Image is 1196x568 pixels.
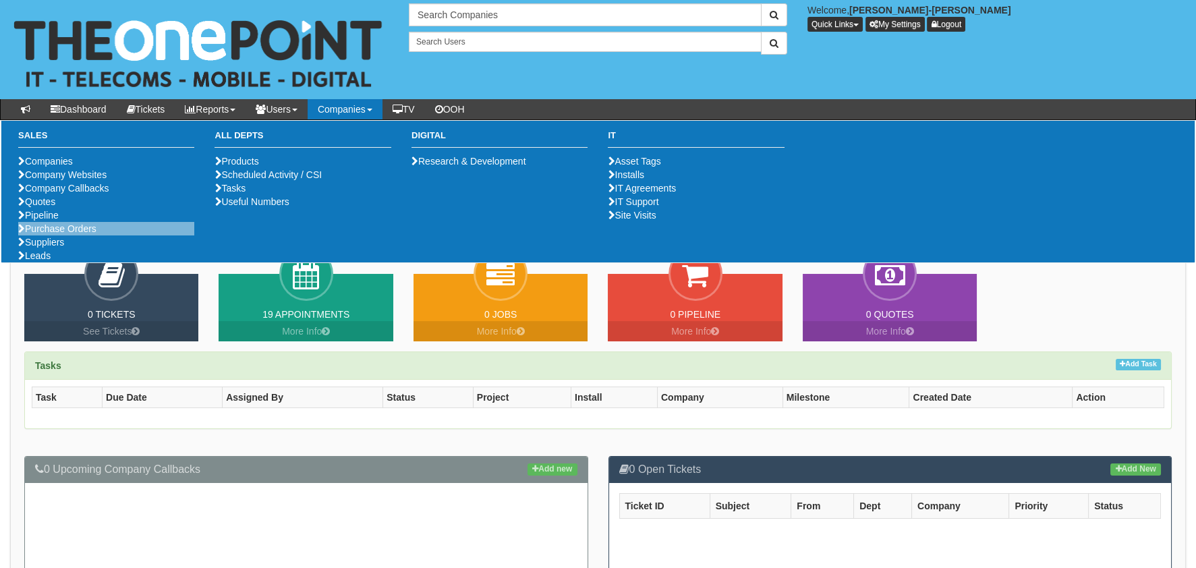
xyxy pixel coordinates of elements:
h3: 0 Open Tickets [619,463,1162,476]
th: Install [571,387,658,407]
a: Reports [175,99,246,119]
a: My Settings [865,17,925,32]
a: More Info [608,321,782,341]
th: Ticket ID [619,493,710,518]
a: Purchase Orders [18,223,96,234]
th: Milestone [782,387,909,407]
b: [PERSON_NAME]-[PERSON_NAME] [849,5,1011,16]
th: Status [1089,493,1161,518]
th: Due Date [103,387,223,407]
a: More Info [414,321,588,341]
a: Add Task [1116,359,1161,370]
a: Suppliers [18,237,64,248]
a: Site Visits [608,210,656,221]
div: Welcome, [797,3,1196,32]
a: 0 Jobs [484,309,517,320]
a: See Tickets [24,321,198,341]
a: Users [246,99,308,119]
th: Task [32,387,103,407]
a: Research & Development [411,156,526,167]
th: Subject [710,493,791,518]
input: Search Users [409,32,762,52]
th: Project [473,387,571,407]
th: Created Date [909,387,1073,407]
a: Add new [528,463,577,476]
a: Companies [308,99,382,119]
a: Scheduled Activity / CSI [215,169,322,180]
a: OOH [425,99,475,119]
a: Company Websites [18,169,107,180]
a: 0 Pipeline [670,309,720,320]
a: IT Agreements [608,183,676,194]
th: Status [383,387,474,407]
th: Assigned By [223,387,383,407]
th: Company [657,387,782,407]
th: Company [912,493,1009,518]
th: Priority [1009,493,1089,518]
a: Logout [927,17,965,32]
h3: All Depts [215,131,391,148]
a: Pipeline [18,210,59,221]
a: Installs [608,169,644,180]
a: Useful Numbers [215,196,289,207]
a: Leads [18,250,51,261]
input: Search Companies [409,3,762,26]
th: From [791,493,854,518]
a: Quotes [18,196,55,207]
a: 0 Tickets [88,309,136,320]
a: More Info [803,321,977,341]
a: TV [382,99,425,119]
th: Action [1073,387,1164,407]
a: Asset Tags [608,156,660,167]
h3: 0 Upcoming Company Callbacks [35,463,577,476]
a: Company Callbacks [18,183,109,194]
a: Dashboard [40,99,117,119]
a: Tickets [117,99,175,119]
a: Tasks [215,183,246,194]
strong: Tasks [35,360,61,371]
a: Products [215,156,258,167]
h3: Sales [18,131,194,148]
a: Add New [1110,463,1161,476]
a: 0 Quotes [866,309,914,320]
button: Quick Links [807,17,863,32]
a: 19 Appointments [262,309,349,320]
a: More Info [219,321,393,341]
th: Dept [854,493,912,518]
h3: Digital [411,131,588,148]
h3: IT [608,131,784,148]
a: Companies [18,156,73,167]
a: IT Support [608,196,658,207]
